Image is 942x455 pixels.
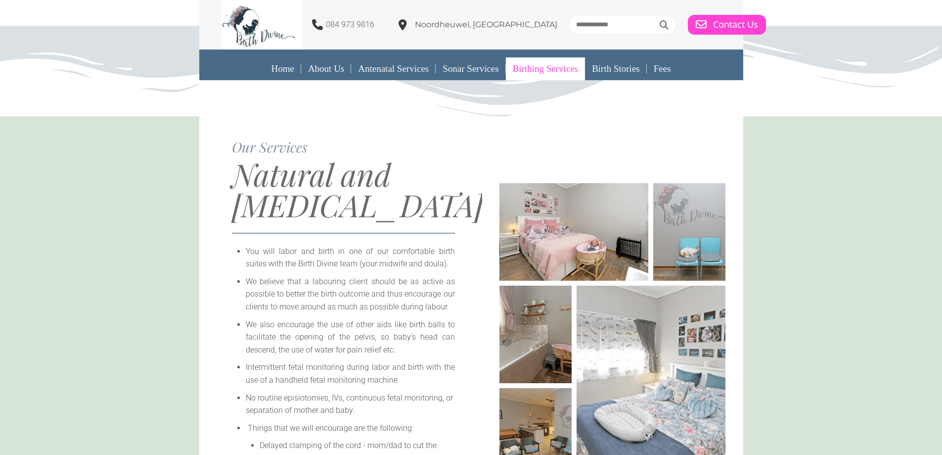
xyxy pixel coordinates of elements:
[688,15,766,35] a: Contact Us
[436,57,505,80] a: Sonar Services
[585,57,647,80] a: Birth Stories
[246,245,455,270] li: You will labor and birth in one of our comfortable birth suites with the Birth Divine team (your ...
[264,57,301,80] a: Home
[246,275,455,313] li: We believe that a labouring client should be as active as possible to better the birth outcome an...
[647,57,678,80] a: Fees
[326,18,374,31] p: 084 973 9816
[232,159,455,220] h1: Natural and [MEDICAL_DATA]
[232,138,308,156] span: Our Services
[246,318,455,356] li: We also encourage the use of other aids like birth balls to facilitate the opening of the pelvis,...
[301,57,351,80] a: About Us
[246,361,455,386] li: Intermittent fetal monitoring during labor and birth with the use of a handheld fetal monitoring ...
[415,20,557,29] span: Noordheuwel, [GEOGRAPHIC_DATA]
[351,57,436,80] a: Antenatal Services
[246,392,455,417] li: No routine episiotomies, IVs, continuous fetal monitoring, or separation of mother and baby.
[506,57,585,80] a: Birthing Services
[713,19,758,30] span: Contact Us
[246,422,455,435] li: Things that we will encourage are the following:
